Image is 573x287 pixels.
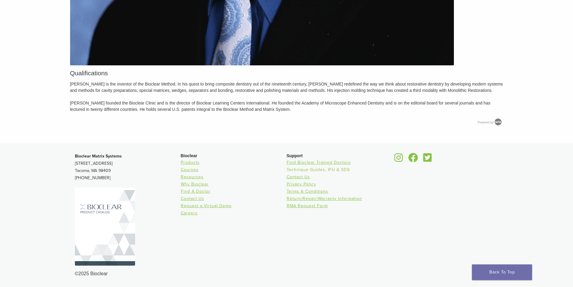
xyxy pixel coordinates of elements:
a: Terms & Conditions [287,189,328,194]
a: Contact Us [287,174,310,179]
a: Contact Us [181,196,204,201]
img: Bioclear [75,188,135,266]
span: Bioclear [181,153,197,158]
a: Careers [181,211,198,216]
a: Bioclear [393,157,405,163]
span: Support [287,153,303,158]
p: [STREET_ADDRESS] Tacoma, WA 98409 [PHONE_NUMBER] [75,153,181,182]
a: Find A Doctor [181,189,211,194]
a: Resources [181,174,204,179]
p: [PERSON_NAME] is the inventor of the Bioclear Method. In his quest to bring composite dentistry o... [70,81,503,113]
a: Bioclear [421,157,434,163]
a: Privacy Policy [287,182,316,187]
img: Arlo training & Event Software [494,117,503,126]
a: Technique Guides, IFU & SDS [287,167,350,172]
a: Request a Virtual Demo [181,203,232,208]
a: Why Bioclear [181,182,209,187]
strong: Bioclear Matrix Systems [75,154,122,159]
a: Find Bioclear Trained Doctors [287,160,351,165]
div: ©2025 Bioclear [75,270,498,277]
a: Back To Top [472,264,532,280]
a: Bioclear [406,157,420,163]
a: Courses [181,167,199,172]
a: Return/Repair/Warranty Information [287,196,362,201]
h5: Qualifications [70,68,503,78]
a: Products [181,160,200,165]
a: RMA Request Form [287,203,328,208]
a: Powered by [478,121,503,124]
